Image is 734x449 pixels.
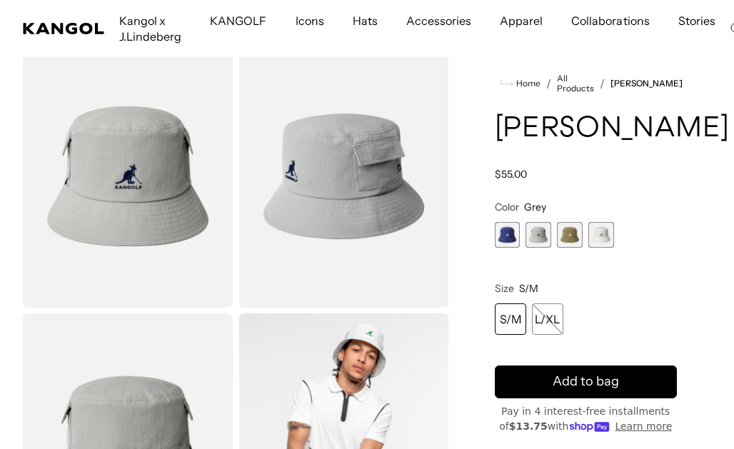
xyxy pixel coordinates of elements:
[495,222,521,248] label: Blue
[23,23,105,34] a: Kangol
[495,222,521,248] div: 1 of 4
[526,222,551,248] label: Grey
[526,222,551,248] div: 2 of 4
[532,303,563,335] div: L/XL
[495,113,678,145] h1: [PERSON_NAME]
[610,79,683,89] a: [PERSON_NAME]
[557,74,594,94] a: All Products
[588,222,614,248] label: White
[501,77,541,90] a: Home
[553,372,619,391] span: Add to bag
[495,201,519,213] span: Color
[594,75,605,92] li: /
[238,45,448,308] img: color-grey
[557,222,583,248] div: 3 of 4
[557,222,583,248] label: Khaki
[524,201,546,213] span: Grey
[23,45,233,308] img: color-grey
[495,282,514,295] span: Size
[495,303,526,335] div: S/M
[541,75,551,92] li: /
[495,168,527,181] span: $55.00
[513,79,541,89] span: Home
[519,282,538,295] span: S/M
[495,74,678,94] nav: breadcrumbs
[588,222,614,248] div: 4 of 4
[495,365,678,398] button: Add to bag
